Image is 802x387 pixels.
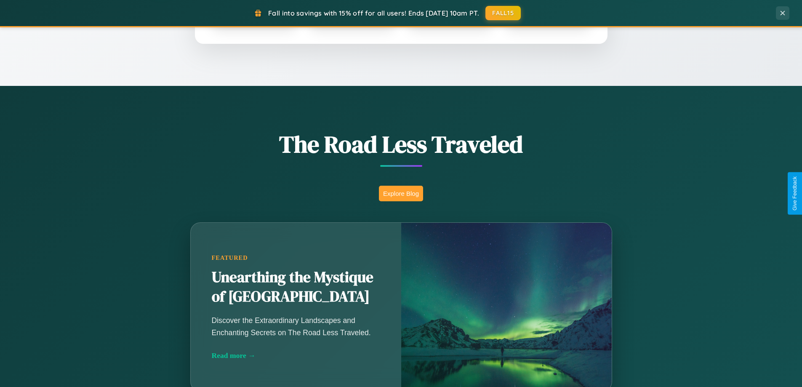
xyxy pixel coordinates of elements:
p: Discover the Extraordinary Landscapes and Enchanting Secrets on The Road Less Traveled. [212,315,380,338]
div: Featured [212,254,380,262]
span: Fall into savings with 15% off for all users! Ends [DATE] 10am PT. [268,9,479,17]
div: Read more → [212,351,380,360]
h2: Unearthing the Mystique of [GEOGRAPHIC_DATA] [212,268,380,307]
button: FALL15 [485,6,521,20]
h1: The Road Less Traveled [149,128,654,160]
div: Give Feedback [792,176,798,211]
button: Explore Blog [379,186,423,201]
